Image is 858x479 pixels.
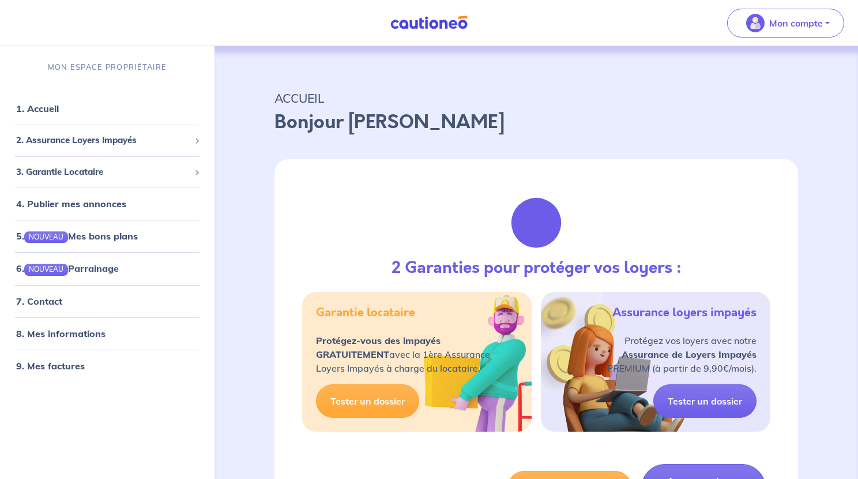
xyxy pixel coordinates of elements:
[505,192,567,254] img: justif-loupe
[612,306,757,320] h5: Assurance loyers impayés
[274,108,798,136] p: Bonjour [PERSON_NAME]
[5,322,210,345] div: 8. Mes informations
[727,9,844,38] button: illu_account_valid_menu.svgMon compte
[16,230,138,242] a: 5.NOUVEAUMes bons plans
[48,62,167,73] p: MON ESPACE PROPRIÉTAIRE
[386,16,472,30] img: Cautioneo
[16,198,126,209] a: 4. Publier mes annonces
[746,14,765,32] img: illu_account_valid_menu.svg
[316,335,441,360] strong: Protégez-vous des impayés GRATUITEMENT
[5,354,210,377] div: 9. Mes factures
[607,334,757,375] p: Protégez vos loyers avec notre PREMIUM (à partir de 9,90€/mois).
[16,360,85,372] a: 9. Mes factures
[392,259,682,278] h3: 2 Garanties pour protéger vos loyers :
[5,97,210,120] div: 1. Accueil
[274,88,798,108] p: ACCUEIL
[316,306,415,320] h5: Garantie locataire
[5,161,210,184] div: 3. Garantie Locataire
[16,134,190,147] span: 2. Assurance Loyers Impayés
[769,16,823,30] p: Mon compte
[622,349,757,360] strong: Assurance de Loyers Impayés
[5,129,210,152] div: 2. Assurance Loyers Impayés
[316,384,419,418] a: Tester un dossier
[16,328,106,339] a: 8. Mes informations
[653,384,757,418] a: Tester un dossier
[16,263,119,274] a: 6.NOUVEAUParrainage
[16,166,190,179] span: 3. Garantie Locataire
[316,334,490,375] p: avec la 1ère Assurance Loyers Impayés à charge du locataire.
[16,295,62,307] a: 7. Contact
[5,192,210,215] div: 4. Publier mes annonces
[16,103,59,114] a: 1. Accueil
[5,224,210,248] div: 5.NOUVEAUMes bons plans
[5,257,210,280] div: 6.NOUVEAUParrainage
[5,290,210,313] div: 7. Contact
